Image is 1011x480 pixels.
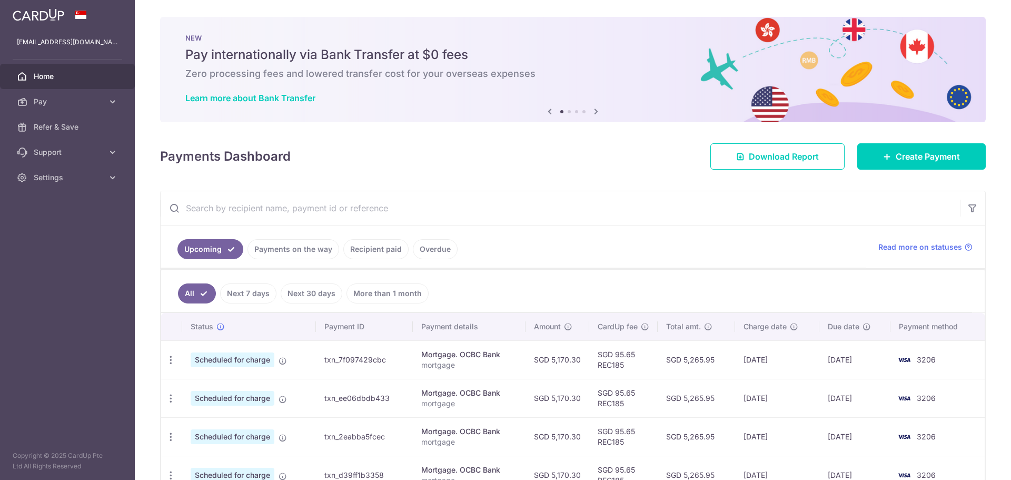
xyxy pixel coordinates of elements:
[34,147,103,158] span: Support
[744,321,787,332] span: Charge date
[917,471,936,479] span: 3206
[917,432,936,441] span: 3206
[749,150,819,163] span: Download Report
[589,379,658,417] td: SGD 95.65 REC185
[894,430,915,443] img: Bank Card
[220,283,276,303] a: Next 7 days
[819,379,890,417] td: [DATE]
[658,379,735,417] td: SGD 5,265.95
[177,239,243,259] a: Upcoming
[890,313,985,340] th: Payment method
[316,340,413,379] td: txn_7f097429cbc
[185,67,960,80] h6: Zero processing fees and lowered transfer cost for your overseas expenses
[160,147,291,166] h4: Payments Dashboard
[34,122,103,132] span: Refer & Save
[185,93,315,103] a: Learn more about Bank Transfer
[421,360,518,370] p: mortgage
[894,354,915,366] img: Bank Card
[735,379,819,417] td: [DATE]
[598,321,638,332] span: CardUp fee
[34,96,103,107] span: Pay
[161,191,960,225] input: Search by recipient name, payment id or reference
[589,417,658,456] td: SGD 95.65 REC185
[710,143,845,170] a: Download Report
[413,239,458,259] a: Overdue
[13,8,64,21] img: CardUp
[666,321,701,332] span: Total amt.
[857,143,986,170] a: Create Payment
[185,34,960,42] p: NEW
[185,46,960,63] h5: Pay internationally via Bank Transfer at $0 fees
[878,242,973,252] a: Read more on statuses
[819,340,890,379] td: [DATE]
[589,340,658,379] td: SGD 95.65 REC185
[343,239,409,259] a: Recipient paid
[346,283,429,303] a: More than 1 month
[878,242,962,252] span: Read more on statuses
[316,313,413,340] th: Payment ID
[917,355,936,364] span: 3206
[658,417,735,456] td: SGD 5,265.95
[34,71,103,82] span: Home
[191,352,274,367] span: Scheduled for charge
[658,340,735,379] td: SGD 5,265.95
[316,417,413,456] td: txn_2eabba5fcec
[735,417,819,456] td: [DATE]
[281,283,342,303] a: Next 30 days
[421,437,518,447] p: mortgage
[534,321,561,332] span: Amount
[160,17,986,122] img: Bank transfer banner
[828,321,859,332] span: Due date
[421,426,518,437] div: Mortgage. OCBC Bank
[819,417,890,456] td: [DATE]
[421,398,518,409] p: mortgage
[191,429,274,444] span: Scheduled for charge
[316,379,413,417] td: txn_ee06dbdb433
[178,283,216,303] a: All
[917,394,936,403] span: 3206
[735,340,819,379] td: [DATE]
[421,465,518,475] div: Mortgage. OCBC Bank
[34,172,103,183] span: Settings
[421,349,518,360] div: Mortgage. OCBC Bank
[896,150,960,163] span: Create Payment
[526,340,589,379] td: SGD 5,170.30
[17,37,118,47] p: [EMAIL_ADDRESS][DOMAIN_NAME]
[894,392,915,405] img: Bank Card
[421,388,518,398] div: Mortgage. OCBC Bank
[413,313,526,340] th: Payment details
[191,391,274,406] span: Scheduled for charge
[247,239,339,259] a: Payments on the way
[526,417,589,456] td: SGD 5,170.30
[526,379,589,417] td: SGD 5,170.30
[191,321,213,332] span: Status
